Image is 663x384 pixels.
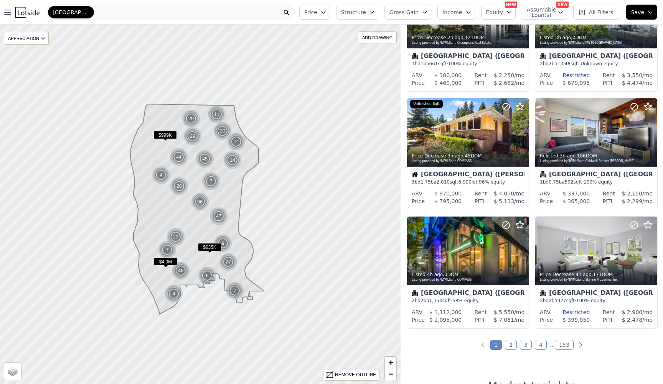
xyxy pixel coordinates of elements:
[182,109,200,128] div: 29
[540,171,653,179] div: [GEOGRAPHIC_DATA] ([GEOGRAPHIC_DATA])
[622,309,642,315] span: $ 2,900
[475,190,487,197] div: Rent
[535,216,657,329] a: Price Decrease 4h ago,171DOMListing provided byNWMLSand Skyline Properties, Inc.Condominium[GEOGR...
[622,80,642,86] span: $ 4,474
[389,8,419,16] span: Gross Gain
[540,278,653,282] div: Listing provided by NWMLS and Skyline Properties, Inc.
[226,281,244,300] div: 7
[475,79,484,87] div: PITI
[494,198,514,204] span: $ 5,133
[412,159,525,164] div: Listing provided by NWMLS and COMPASS
[427,272,443,277] time: 2025-08-26 16:11
[412,53,524,61] div: [GEOGRAPHIC_DATA] ([GEOGRAPHIC_DATA])
[202,172,220,190] div: 7
[540,316,553,324] div: Price
[487,308,524,316] div: /mo
[227,132,246,151] img: g1.png
[484,79,524,87] div: /mo
[573,5,620,20] button: All Filters
[540,179,653,185] div: 1 bd 0.75 ba sqft · 100% equity
[540,190,551,197] div: ARV
[434,80,462,86] span: $ 460,000
[622,190,642,197] span: $ 2,150
[412,290,418,296] img: Condominium
[299,5,330,20] button: Price
[412,35,525,41] div: Price Decrease , 121 DOM
[522,5,567,20] button: Assumable Loan(s)
[603,190,615,197] div: Rent
[336,5,378,20] button: Structure
[412,278,525,282] div: Listing provided by NWMLS and COMPASS
[557,61,571,66] span: 1,048
[226,281,244,300] img: g1.png
[412,308,422,316] div: ARV
[540,53,546,59] img: Condominium
[213,122,232,140] div: 20
[540,53,653,61] div: [GEOGRAPHIC_DATA] ([GEOGRAPHIC_DATA])
[615,308,653,316] div: /mo
[540,308,551,316] div: ARV
[219,253,238,271] img: g1.png
[612,316,653,324] div: /mo
[196,150,214,168] div: 45
[479,341,487,349] a: Previous page
[555,340,574,350] a: Page 153
[388,369,393,379] span: −
[484,316,524,324] div: /mo
[540,171,546,177] img: Condominium
[540,79,553,87] div: Price
[158,241,177,259] img: g1.png
[412,61,524,67] div: 1 bd 1 ba sqft · 100% equity
[196,150,214,168] img: g1.png
[555,35,571,40] time: 2025-08-26 17:10
[4,32,49,45] div: APPRECIATION
[412,79,425,87] div: Price
[198,243,221,254] div: $635K
[167,228,185,246] img: g1.png
[213,122,232,140] img: g1.png
[154,258,177,269] div: $4.0M
[540,71,551,79] div: ARV
[481,5,516,20] button: Equity
[576,272,591,277] time: 2025-08-26 15:57
[486,8,503,16] span: Equity
[540,197,553,205] div: Price
[487,190,524,197] div: /mo
[505,2,517,8] div: NEW
[603,79,612,87] div: PITI
[494,72,514,78] span: $ 2,250
[209,207,228,225] img: g1.png
[565,179,574,185] span: 502
[412,153,525,159] div: Price Decrease , 45 DOM
[412,190,422,197] div: ARV
[527,7,551,18] span: Assumable Loan(s)
[202,172,221,190] img: g1.png
[578,8,614,16] span: All Filters
[535,98,657,210] a: Relisted 3h ago,186DOMListing provided byNWMLSand Coldwell Banker [PERSON_NAME]Condominium[GEOGRA...
[505,340,517,350] a: Page 2
[631,8,644,16] span: Save
[437,179,450,185] span: 2,010
[335,371,376,378] div: REMOVE OUTLINE
[540,298,653,304] div: 2 bd 2 ba sqft · 100% equity
[562,80,590,86] span: $ 679,995
[434,190,462,197] span: $ 970,000
[384,5,431,20] button: Gross Gain
[475,316,484,324] div: PITI
[53,8,89,16] span: [GEOGRAPHIC_DATA]
[434,72,462,78] span: $ 380,000
[540,271,653,278] div: Price Decrease , 171 DOM
[304,8,317,16] span: Price
[214,234,233,253] img: g1.png
[494,190,514,197] span: $ 4,050
[167,228,185,246] div: 23
[442,8,462,16] span: Income
[540,153,653,159] div: Relisted , 186 DOM
[4,363,21,380] a: Layers
[170,148,188,166] div: 44
[626,5,657,20] button: Save
[412,171,524,179] div: [GEOGRAPHIC_DATA] ([PERSON_NAME][GEOGRAPHIC_DATA])
[612,197,653,205] div: /mo
[412,290,524,298] div: [GEOGRAPHIC_DATA] ([GEOGRAPHIC_DATA])
[540,290,546,296] img: Condominium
